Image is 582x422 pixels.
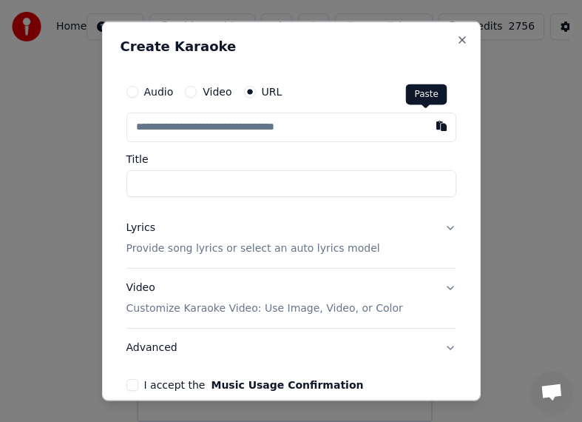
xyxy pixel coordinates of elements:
[121,40,462,53] h2: Create Karaoke
[126,268,456,327] button: VideoCustomize Karaoke Video: Use Image, Video, or Color
[126,154,456,164] label: Title
[144,379,364,389] label: I accept the
[144,87,174,97] label: Audio
[262,87,282,97] label: URL
[126,328,456,366] button: Advanced
[203,87,231,97] label: Video
[126,301,403,315] p: Customize Karaoke Video: Use Image, Video, or Color
[126,221,155,235] div: Lyrics
[406,84,447,105] div: Paste
[126,280,403,315] div: Video
[126,241,380,255] p: Provide song lyrics or select an auto lyrics model
[211,379,363,389] button: I accept the
[126,209,456,268] button: LyricsProvide song lyrics or select an auto lyrics model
